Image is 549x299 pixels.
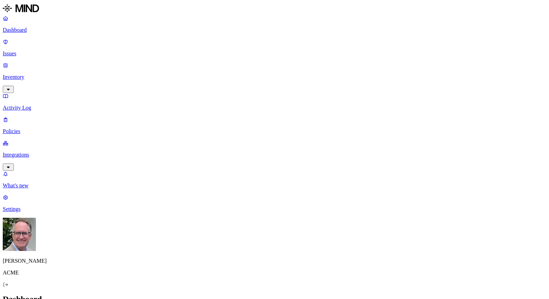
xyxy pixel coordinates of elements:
[3,105,546,111] p: Activity Log
[3,171,546,189] a: What's new
[3,140,546,170] a: Integrations
[3,62,546,92] a: Inventory
[3,183,546,189] p: What's new
[3,152,546,158] p: Integrations
[3,15,546,33] a: Dashboard
[3,39,546,57] a: Issues
[3,93,546,111] a: Activity Log
[3,3,546,15] a: MIND
[3,27,546,33] p: Dashboard
[3,128,546,134] p: Policies
[3,194,546,212] a: Settings
[3,270,546,276] p: ACME
[3,116,546,134] a: Policies
[3,3,39,14] img: MIND
[3,206,546,212] p: Settings
[3,50,546,57] p: Issues
[3,218,36,251] img: Greg Stolhand
[3,74,546,80] p: Inventory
